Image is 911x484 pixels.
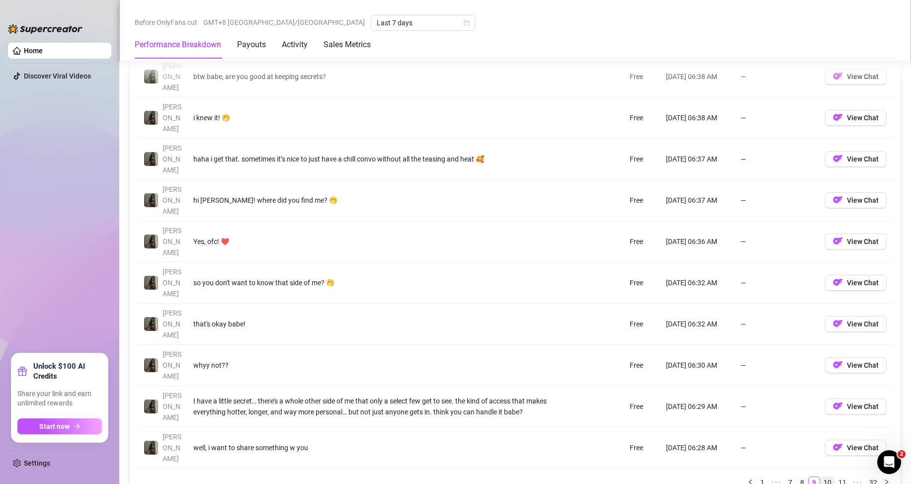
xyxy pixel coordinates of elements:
img: OF [833,442,843,452]
img: Brandy [144,400,158,413]
div: Payouts [237,39,266,51]
img: OF [833,319,843,328]
a: Discover Viral Videos [24,72,91,80]
span: [PERSON_NAME] [163,268,181,298]
span: [PERSON_NAME] [163,62,181,91]
td: [DATE] 06:38 AM [660,97,735,139]
button: OFView Chat [825,110,887,126]
td: — [735,221,819,262]
td: — [735,56,819,97]
td: — [735,139,819,180]
a: OFView Chat [825,404,887,412]
td: — [735,345,819,386]
img: OF [833,112,843,122]
img: Brandy [144,193,158,207]
td: [DATE] 06:37 AM [660,139,735,180]
td: Free [624,180,660,221]
span: View Chat [847,238,879,245]
img: Brandy [144,235,158,248]
span: [PERSON_NAME] [163,144,181,174]
td: [DATE] 06:36 AM [660,221,735,262]
td: Free [624,221,660,262]
td: [DATE] 06:32 AM [660,304,735,345]
span: View Chat [847,361,879,369]
span: calendar [464,20,470,26]
img: OF [833,277,843,287]
span: Start now [39,422,70,430]
span: [PERSON_NAME] [163,350,181,380]
button: OFView Chat [825,316,887,332]
button: OFView Chat [825,192,887,208]
td: [DATE] 06:37 AM [660,180,735,221]
span: [PERSON_NAME] [163,309,181,339]
span: [PERSON_NAME] [163,227,181,256]
img: Brandy [144,317,158,331]
td: Free [624,427,660,469]
img: OF [833,71,843,81]
span: gift [17,366,27,376]
span: View Chat [847,279,879,287]
div: that's okay babe! [193,319,578,329]
span: Share your link and earn unlimited rewards [17,389,102,408]
strong: Unlock $100 AI Credits [33,361,102,381]
td: Free [624,56,660,97]
span: Before OnlyFans cut [135,15,197,30]
a: OFView Chat [825,157,887,165]
span: [PERSON_NAME] [163,433,181,463]
td: [DATE] 06:29 AM [660,386,735,427]
span: Last 7 days [377,15,469,30]
button: Start nowarrow-right [17,418,102,434]
button: OFView Chat [825,275,887,291]
button: OFView Chat [825,440,887,456]
a: OFView Chat [825,363,887,371]
img: OF [833,236,843,246]
span: View Chat [847,73,879,81]
td: [DATE] 06:38 AM [660,56,735,97]
button: OFView Chat [825,234,887,249]
img: Brandy [144,358,158,372]
img: Brandy [144,70,158,83]
td: — [735,180,819,221]
a: OFView Chat [825,322,887,330]
td: Free [624,386,660,427]
td: Free [624,97,660,139]
span: GMT+8 [GEOGRAPHIC_DATA]/[GEOGRAPHIC_DATA] [203,15,365,30]
div: well, i want to share something w you [193,442,578,453]
td: — [735,304,819,345]
td: — [735,97,819,139]
a: Settings [24,459,50,467]
div: btw babe, are you good at keeping secrets? [193,71,578,82]
img: Brandy [144,276,158,290]
div: Sales Metrics [324,39,371,51]
span: View Chat [847,155,879,163]
img: logo-BBDzfeDw.svg [8,24,83,34]
td: — [735,386,819,427]
td: — [735,427,819,469]
span: arrow-right [74,423,81,430]
a: OFView Chat [825,281,887,289]
td: Free [624,304,660,345]
img: Brandy [144,441,158,455]
img: OF [833,154,843,163]
div: hi [PERSON_NAME]! where did you find me? 🤭 [193,195,578,206]
span: [PERSON_NAME] [163,185,181,215]
span: View Chat [847,114,879,122]
td: [DATE] 06:32 AM [660,262,735,304]
a: OFView Chat [825,75,887,82]
span: 2 [898,450,906,458]
td: Free [624,345,660,386]
span: [PERSON_NAME] [163,103,181,133]
img: OF [833,195,843,205]
span: View Chat [847,320,879,328]
button: OFView Chat [825,69,887,84]
button: OFView Chat [825,151,887,167]
td: — [735,262,819,304]
td: Free [624,139,660,180]
td: [DATE] 06:28 AM [660,427,735,469]
div: I have a little secret… there’s a whole other side of me that only a select few get to see. the k... [193,396,578,417]
a: Home [24,47,43,55]
a: OFView Chat [825,198,887,206]
img: Brandy [144,111,158,125]
a: OFView Chat [825,116,887,124]
span: View Chat [847,444,879,452]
